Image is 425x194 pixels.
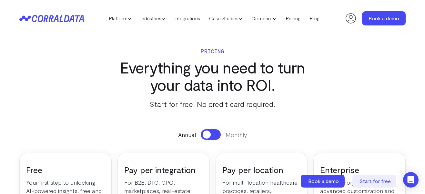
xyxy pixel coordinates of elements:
h3: Enterprise [320,164,399,175]
span: Start for free [359,178,391,184]
a: Pricing [281,14,305,23]
h3: Pay per integration [124,164,203,175]
a: Integrations [170,14,205,23]
a: Blog [305,14,324,23]
h3: Free [26,164,105,175]
p: Start for free. No credit card required. [108,98,318,110]
p: Pricing [108,46,318,55]
a: Industries [136,14,170,23]
a: Case Studies [205,14,247,23]
span: Monthly [226,131,247,139]
a: Start for free [352,175,398,188]
span: Annual [178,131,196,139]
a: Book a demo [301,175,346,188]
h3: Pay per location [222,164,301,175]
span: Book a demo [308,178,339,184]
a: Platform [104,14,136,23]
a: Book a demo [362,11,406,25]
a: Compare [247,14,281,23]
div: Open Intercom Messenger [403,172,419,188]
h3: Everything you need to turn your data into ROI. [108,59,318,93]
